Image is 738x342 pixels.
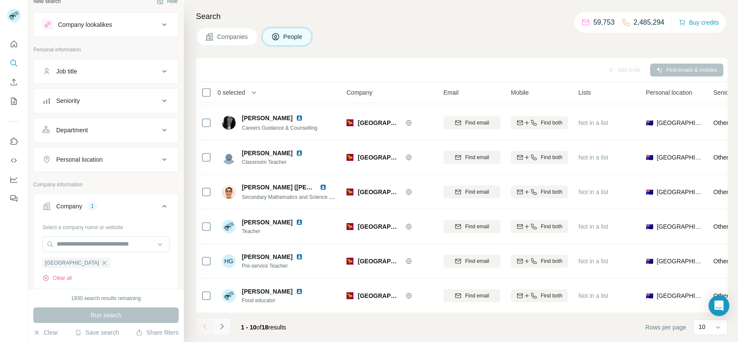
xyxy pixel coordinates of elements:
span: 🇦🇺 [646,222,653,231]
button: Feedback [7,191,21,206]
p: 2,485,294 [634,17,664,28]
span: Other [713,119,728,126]
span: Email [443,88,459,97]
div: 1930 search results remaining [71,294,141,302]
span: [GEOGRAPHIC_DATA] [45,259,99,267]
span: [PERSON_NAME] [242,114,292,122]
span: [PERSON_NAME] [242,253,292,261]
span: [GEOGRAPHIC_DATA] [358,188,401,196]
button: Find both [511,116,568,129]
button: Company1 [34,196,178,220]
button: Navigate to next page [213,318,231,335]
button: Department [34,120,178,141]
img: LinkedIn logo [296,288,303,295]
button: Quick start [7,36,21,52]
span: Find email [465,153,489,161]
span: 🇦🇺 [646,153,653,162]
div: 1 [87,202,97,210]
img: LinkedIn logo [320,184,327,191]
div: Job title [56,67,77,76]
img: LinkedIn logo [296,219,303,226]
p: 10 [699,323,706,331]
div: Seniority [56,96,80,105]
span: Food educator [242,297,313,304]
span: Not in a list [578,292,608,299]
span: People [283,32,303,41]
div: Personal location [56,155,103,164]
img: LinkedIn logo [296,115,303,121]
span: Not in a list [578,119,608,126]
p: Personal information [33,46,179,54]
span: Company [347,88,372,97]
span: [PERSON_NAME] [242,287,292,296]
button: Find email [443,151,501,164]
span: [GEOGRAPHIC_DATA] [358,153,401,162]
span: [PERSON_NAME] ([PERSON_NAME]) [242,184,349,191]
div: Open Intercom Messenger [709,295,729,316]
span: Find both [541,153,562,161]
span: Not in a list [578,258,608,265]
span: [GEOGRAPHIC_DATA] [657,222,703,231]
button: Find email [443,220,501,233]
img: LinkedIn logo [296,253,303,260]
span: 🇦🇺 [646,257,653,265]
span: Find email [465,257,489,265]
button: Search [7,55,21,71]
img: Logo of Fitzroy High School [347,154,353,161]
span: Other [713,154,728,161]
button: Clear all [42,274,72,282]
button: Seniority [34,90,178,111]
img: Avatar [222,150,236,164]
span: Find email [465,292,489,300]
span: Classroom Teacher [242,158,313,166]
div: Select a company name or website [42,220,170,231]
span: 🇦🇺 [646,188,653,196]
span: Find both [541,223,562,230]
p: Company information [33,181,179,189]
span: Not in a list [578,223,608,230]
span: Not in a list [578,189,608,195]
span: Secondary Mathematics and Science Teacher [242,193,347,200]
img: Avatar [222,289,236,303]
span: Find both [541,188,562,196]
img: Avatar [222,220,236,233]
img: LinkedIn logo [296,150,303,157]
span: Companies [217,32,249,41]
span: [GEOGRAPHIC_DATA] [358,222,401,231]
span: [GEOGRAPHIC_DATA] [657,153,703,162]
span: of [257,324,262,331]
button: Use Surfe on LinkedIn [7,134,21,149]
span: [PERSON_NAME] [242,218,292,227]
button: Job title [34,61,178,82]
div: HG [222,254,236,268]
span: Find email [465,188,489,196]
img: Logo of Fitzroy High School [347,189,353,195]
button: Find email [443,255,501,268]
span: Find both [541,292,562,300]
button: Find email [443,116,501,129]
span: 1 - 10 [241,324,257,331]
span: [PERSON_NAME] [242,149,292,157]
button: Clear [33,328,58,337]
button: Find both [511,185,568,198]
button: Find email [443,185,501,198]
span: Personal location [646,88,692,97]
button: Use Surfe API [7,153,21,168]
button: Share filters [136,328,179,337]
span: 🇦🇺 [646,291,653,300]
span: Find both [541,257,562,265]
button: Find both [511,289,568,302]
span: Other [713,292,728,299]
span: results [241,324,286,331]
button: My lists [7,93,21,109]
button: Save search [75,328,119,337]
img: Logo of Fitzroy High School [347,258,353,265]
button: Company lookalikes [34,14,178,35]
button: Dashboard [7,172,21,187]
button: Buy credits [679,16,719,29]
button: Find both [511,255,568,268]
div: Company [56,202,82,211]
button: Find both [511,220,568,233]
span: Careers Guidance & Counselling [242,125,318,131]
h4: Search [196,10,728,22]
